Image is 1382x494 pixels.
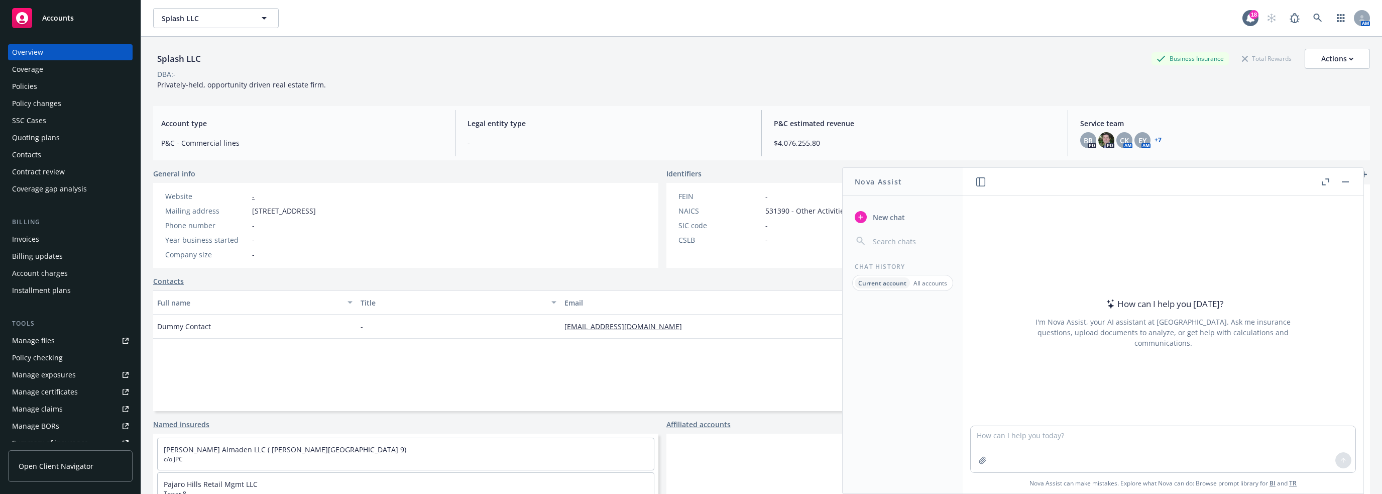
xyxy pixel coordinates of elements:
div: Contract review [12,164,65,180]
div: Phone number [165,220,248,231]
div: Mailing address [165,206,248,216]
span: New chat [871,212,905,223]
h1: Nova Assist [855,176,902,187]
span: P&C - Commercial lines [161,138,443,148]
span: EY [1138,135,1146,146]
span: BR [1084,135,1093,146]
div: Tools [8,319,133,329]
div: Business Insurance [1151,52,1229,65]
a: Coverage gap analysis [8,181,133,197]
div: CSLB [678,235,761,245]
div: Contacts [12,147,41,163]
span: Dummy Contact [157,321,211,332]
span: P&C estimated revenue [774,118,1056,129]
a: Pajaro Hills Retail Mgmt LLC [164,479,258,489]
div: Quoting plans [12,130,60,146]
span: Account type [161,118,443,129]
p: All accounts [913,279,947,287]
button: New chat [851,208,955,226]
a: Summary of insurance [8,435,133,451]
a: [EMAIL_ADDRESS][DOMAIN_NAME] [564,322,690,331]
a: Switch app [1331,8,1351,28]
div: Policies [12,78,37,94]
span: Service team [1080,118,1362,129]
div: Splash LLC [153,52,205,65]
button: Title [357,290,560,315]
div: I'm Nova Assist, your AI assistant at [GEOGRAPHIC_DATA]. Ask me insurance questions, upload docum... [1022,317,1304,348]
span: CK [1120,135,1129,146]
div: Manage BORs [12,418,59,434]
div: DBA: - [157,69,176,79]
a: Manage files [8,333,133,349]
a: Contract review [8,164,133,180]
div: Coverage [12,61,43,77]
a: +7 [1155,137,1162,143]
span: 531390 - Other Activities Related to Real Estate [765,206,923,216]
a: Invoices [8,231,133,247]
input: Search chats [871,234,951,248]
a: Coverage [8,61,133,77]
div: Email [564,298,885,308]
div: Actions [1321,49,1353,68]
span: Legal entity type [468,118,749,129]
span: Manage exposures [8,367,133,383]
span: - [252,220,255,231]
div: Installment plans [12,282,71,299]
div: 18 [1249,10,1258,19]
span: Privately-held, opportunity driven real estate firm. [157,80,326,89]
div: How can I help you [DATE]? [1103,298,1223,311]
a: Search [1308,8,1328,28]
span: - [361,321,363,332]
a: Overview [8,44,133,60]
span: General info [153,168,195,179]
span: Nova Assist can make mistakes. Explore what Nova can do: Browse prompt library for and [967,473,1359,493]
span: - [252,235,255,245]
div: Policy changes [12,95,61,112]
div: Manage claims [12,401,63,417]
a: TR [1289,479,1297,487]
div: Manage certificates [12,384,78,400]
span: - [765,235,768,245]
div: NAICS [678,206,761,216]
a: [PERSON_NAME] Almaden LLC ( [PERSON_NAME][GEOGRAPHIC_DATA] 9) [164,445,406,454]
button: Full name [153,290,357,315]
span: - [468,138,749,148]
span: Accounts [42,14,74,22]
a: BI [1270,479,1276,487]
a: Report a Bug [1285,8,1305,28]
a: Account charges [8,265,133,281]
span: [STREET_ADDRESS] [252,206,316,216]
button: Splash LLC [153,8,279,28]
a: Start snowing [1261,8,1282,28]
a: Manage claims [8,401,133,417]
a: SSC Cases [8,113,133,129]
span: - [252,249,255,260]
a: Manage BORs [8,418,133,434]
a: Billing updates [8,248,133,264]
div: SSC Cases [12,113,46,129]
div: Billing [8,217,133,227]
a: Accounts [8,4,133,32]
div: FEIN [678,191,761,202]
a: Policy changes [8,95,133,112]
div: Title [361,298,545,308]
div: Invoices [12,231,39,247]
div: Total Rewards [1237,52,1297,65]
div: Overview [12,44,43,60]
div: Company size [165,249,248,260]
div: Summary of insurance [12,435,88,451]
div: Full name [157,298,341,308]
span: $4,076,255.80 [774,138,1056,148]
a: Affiliated accounts [666,419,731,430]
a: Named insureds [153,419,209,430]
div: Policy checking [12,350,63,366]
div: Website [165,191,248,202]
a: Installment plans [8,282,133,299]
a: Quoting plans [8,130,133,146]
span: Splash LLC [162,13,249,24]
a: Policies [8,78,133,94]
a: add [1358,168,1370,180]
p: Current account [858,279,906,287]
span: Identifiers [666,168,702,179]
button: Actions [1305,49,1370,69]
